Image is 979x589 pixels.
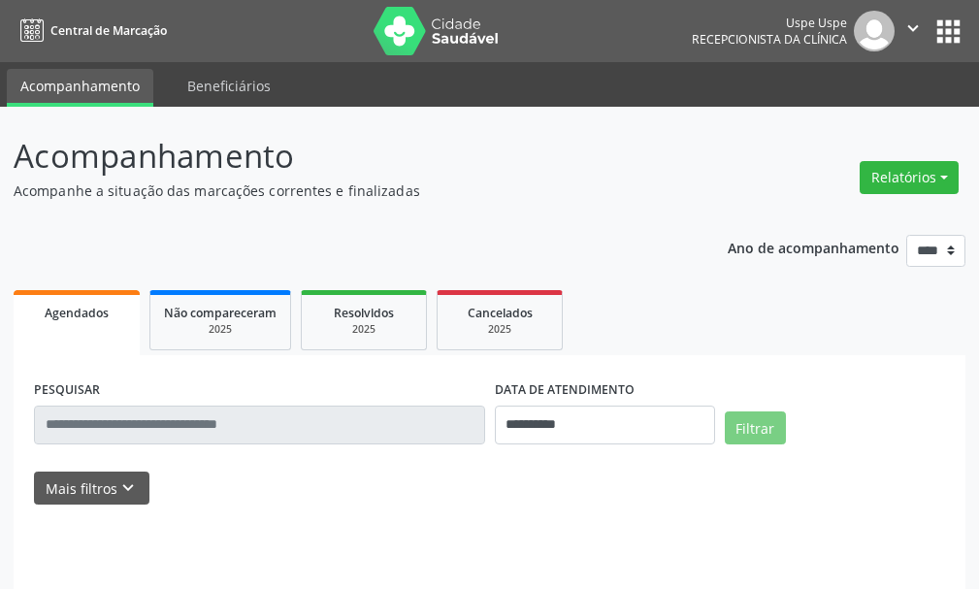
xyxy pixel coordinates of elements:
[117,477,139,499] i: keyboard_arrow_down
[860,161,959,194] button: Relatórios
[315,322,412,337] div: 2025
[451,322,548,337] div: 2025
[931,15,965,49] button: apps
[495,376,635,406] label: DATA DE ATENDIMENTO
[7,69,153,107] a: Acompanhamento
[50,22,167,39] span: Central de Marcação
[895,11,931,51] button: 
[334,305,394,321] span: Resolvidos
[164,322,277,337] div: 2025
[14,180,680,201] p: Acompanhe a situação das marcações correntes e finalizadas
[14,15,167,47] a: Central de Marcação
[692,31,847,48] span: Recepcionista da clínica
[14,132,680,180] p: Acompanhamento
[902,17,924,39] i: 
[34,472,149,506] button: Mais filtroskeyboard_arrow_down
[692,15,847,31] div: Uspe Uspe
[728,235,899,259] p: Ano de acompanhamento
[45,305,109,321] span: Agendados
[854,11,895,51] img: img
[164,305,277,321] span: Não compareceram
[174,69,284,103] a: Beneficiários
[725,411,786,444] button: Filtrar
[468,305,533,321] span: Cancelados
[34,376,100,406] label: PESQUISAR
